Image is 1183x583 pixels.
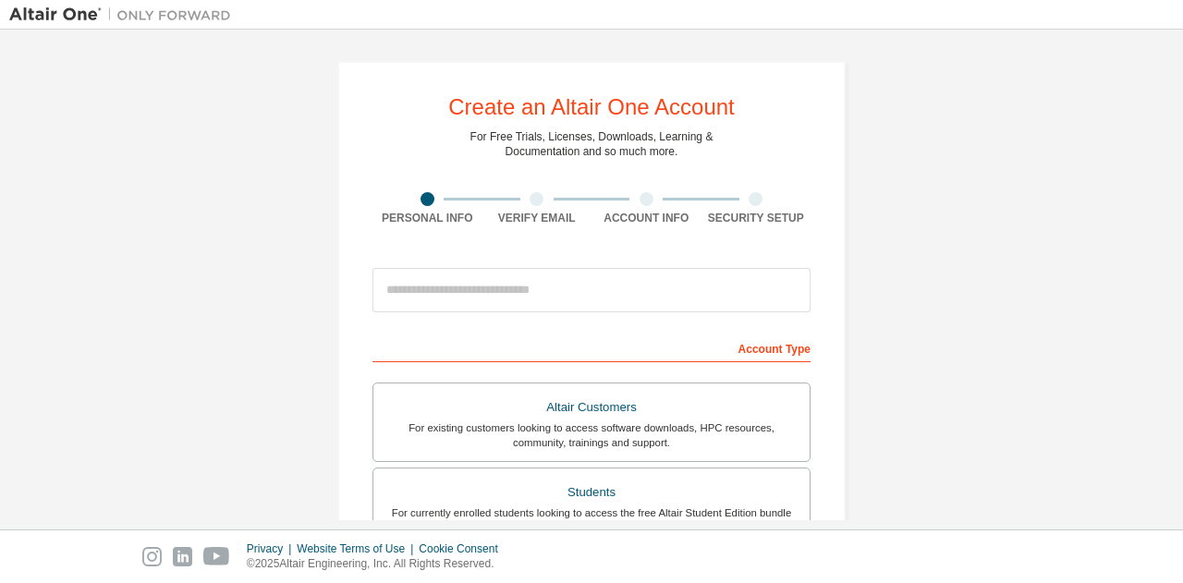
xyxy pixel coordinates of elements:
[384,420,799,450] div: For existing customers looking to access software downloads, HPC resources, community, trainings ...
[384,480,799,505] div: Students
[384,505,799,535] div: For currently enrolled students looking to access the free Altair Student Edition bundle and all ...
[173,547,192,566] img: linkedin.svg
[470,129,713,159] div: For Free Trials, Licenses, Downloads, Learning & Documentation and so much more.
[701,211,811,225] div: Security Setup
[384,395,799,420] div: Altair Customers
[247,556,509,572] p: © 2025 Altair Engineering, Inc. All Rights Reserved.
[9,6,240,24] img: Altair One
[297,541,419,556] div: Website Terms of Use
[591,211,701,225] div: Account Info
[482,211,592,225] div: Verify Email
[142,547,162,566] img: instagram.svg
[419,541,508,556] div: Cookie Consent
[372,211,482,225] div: Personal Info
[203,547,230,566] img: youtube.svg
[247,541,297,556] div: Privacy
[448,96,735,118] div: Create an Altair One Account
[372,333,811,362] div: Account Type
